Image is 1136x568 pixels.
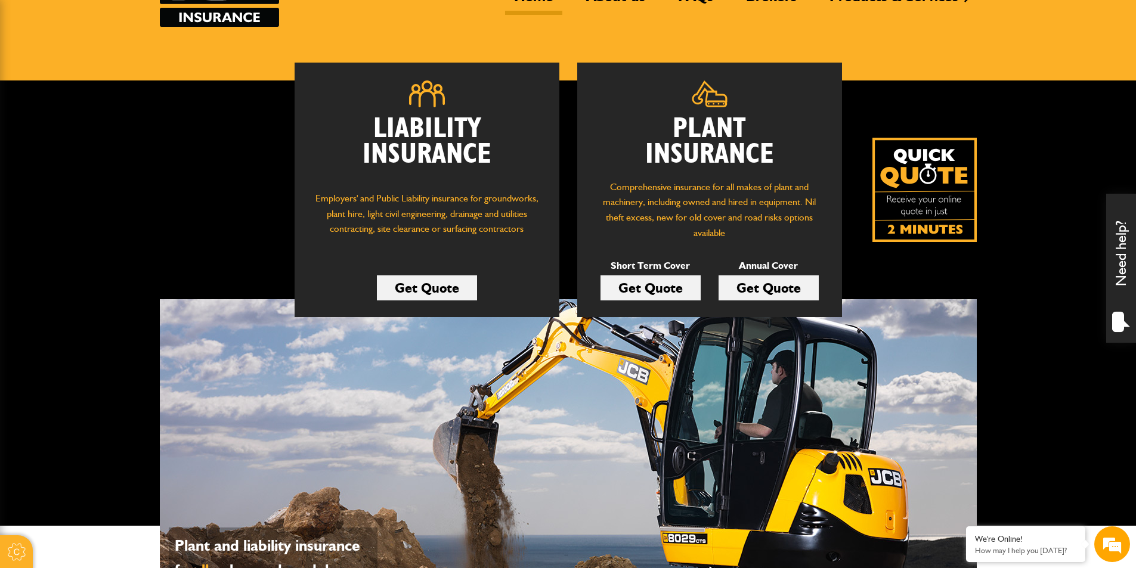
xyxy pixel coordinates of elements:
div: We're Online! [975,534,1076,544]
p: Employers' and Public Liability insurance for groundworks, plant hire, light civil engineering, d... [312,191,541,248]
input: Enter your phone number [16,181,218,207]
input: Enter your email address [16,145,218,172]
p: Short Term Cover [600,258,701,274]
h2: Plant Insurance [595,116,824,167]
textarea: Type your message and hit 'Enter' [16,216,218,357]
p: Annual Cover [719,258,819,274]
div: Chat with us now [62,67,200,82]
img: Quick Quote [872,138,977,242]
a: Get Quote [719,275,819,300]
a: Get Quote [377,275,477,300]
div: Need help? [1106,194,1136,343]
p: How may I help you today? [975,546,1076,555]
p: Comprehensive insurance for all makes of plant and machinery, including owned and hired in equipm... [595,179,824,240]
em: Start Chat [162,367,216,383]
a: Get your insurance quote isn just 2-minutes [872,138,977,242]
img: d_20077148190_company_1631870298795_20077148190 [20,66,50,83]
a: Get Quote [600,275,701,300]
h2: Liability Insurance [312,116,541,179]
input: Enter your last name [16,110,218,136]
div: Minimize live chat window [196,6,224,35]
